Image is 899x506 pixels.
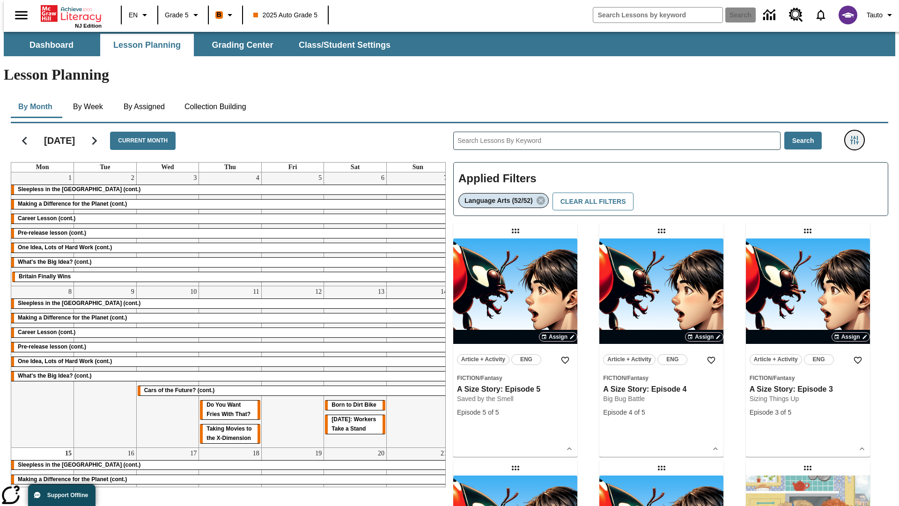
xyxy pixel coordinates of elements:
button: Add to Favorites [849,352,866,369]
span: 2025 Auto Grade 5 [253,10,318,20]
td: September 3, 2025 [136,172,199,286]
div: Making a Difference for the Planet (cont.) [11,200,449,209]
button: Current Month [110,132,176,150]
span: Making a Difference for the Planet (cont.) [18,476,127,483]
td: September 2, 2025 [74,172,137,286]
div: Born to Dirt Bike [325,401,385,410]
a: September 8, 2025 [66,286,74,298]
button: Article + Activity [457,354,509,365]
a: September 9, 2025 [129,286,136,298]
td: September 14, 2025 [386,286,449,447]
a: September 20, 2025 [376,448,386,459]
button: By Assigned [116,96,172,118]
td: September 11, 2025 [199,286,262,447]
div: Episode 3 of 5 [750,408,866,417]
a: September 2, 2025 [129,172,136,184]
span: Grade 5 [165,10,189,20]
button: Collection Building [177,96,254,118]
span: Assign [549,333,567,341]
button: ENG [804,354,834,365]
a: September 6, 2025 [379,172,386,184]
button: ENG [511,354,541,365]
div: Draggable lesson: A Size Story: Episode 1 [654,461,669,476]
button: Filters Side menu [845,131,864,149]
td: September 6, 2025 [324,172,387,286]
button: Select a new avatar [833,3,863,27]
span: Sleepless in the Animal Kingdom (cont.) [18,461,140,468]
a: Thursday [222,163,238,172]
button: ENG [657,354,687,365]
span: Pre-release lesson (cont.) [18,343,86,350]
a: September 7, 2025 [442,172,449,184]
div: Pre-release lesson (cont.) [11,229,449,238]
h2: Applied Filters [458,167,883,190]
div: Pre-release lesson (cont.) [11,342,449,352]
a: September 13, 2025 [376,286,386,298]
div: One Idea, Lots of Hard Work (cont.) [11,243,449,253]
button: Open side menu [7,1,35,29]
a: September 19, 2025 [313,448,324,459]
span: Career Lesson (cont.) [18,329,75,335]
a: Home [41,4,102,23]
h3: A Size Story: Episode 3 [750,385,866,394]
span: Pre-release lesson (cont.) [18,230,86,236]
button: Article + Activity [603,354,656,365]
a: September 5, 2025 [317,172,324,184]
div: Draggable lesson: A Size Story: Episode 4 [654,223,669,238]
span: EN [129,10,138,20]
button: Previous [13,129,37,153]
div: Sleepless in the Animal Kingdom (cont.) [11,299,449,308]
button: Assign Choose Dates [685,332,723,342]
h2: [DATE] [44,135,75,146]
span: Assign [695,333,714,341]
a: September 4, 2025 [254,172,261,184]
span: Taking Movies to the X-Dimension [206,425,251,441]
span: One Idea, Lots of Hard Work (cont.) [18,244,112,251]
div: Sleepless in the Animal Kingdom (cont.) [11,461,449,470]
span: Sleepless in the Animal Kingdom (cont.) [18,186,140,193]
button: Next [82,129,106,153]
a: September 18, 2025 [251,448,261,459]
span: Assign [841,333,860,341]
td: September 1, 2025 [11,172,74,286]
span: Topic: Fiction/Fantasy [750,373,866,383]
span: Topic: Fiction/Fantasy [603,373,720,383]
button: Add to Favorites [703,352,720,369]
span: One Idea, Lots of Hard Work (cont.) [18,358,112,365]
input: Search Lessons By Keyword [454,132,780,149]
div: Draggable lesson: A Size Story: Episode 2 [508,461,523,476]
td: September 13, 2025 [324,286,387,447]
div: SubNavbar [4,34,399,56]
div: Episode 5 of 5 [457,408,574,417]
span: Article + Activity [754,355,798,365]
a: September 12, 2025 [313,286,324,298]
button: Assign Choose Dates [832,332,870,342]
button: Grading Center [196,34,289,56]
div: lesson details [453,238,577,457]
button: Grade: Grade 5, Select a grade [161,7,205,23]
span: Fiction [750,375,772,381]
div: Draggable lesson: Ella and the Cosmic Ants: Episode 5 [800,461,815,476]
button: Language: EN, Select a language [125,7,155,23]
span: Fiction [603,375,626,381]
div: Career Lesson (cont.) [11,214,449,223]
div: What's the Big Idea? (cont.) [11,258,449,267]
span: Sleepless in the Animal Kingdom (cont.) [18,300,140,306]
div: Sleepless in the Animal Kingdom (cont.) [11,185,449,194]
a: Notifications [809,3,833,27]
td: September 10, 2025 [136,286,199,447]
div: Making a Difference for the Planet (cont.) [11,313,449,323]
span: ENG [813,355,825,365]
div: lesson details [599,238,723,457]
span: Making a Difference for the Planet (cont.) [18,314,127,321]
div: Career Lesson (cont.) [11,328,449,337]
a: Data Center [758,2,783,28]
span: Cars of the Future? (cont.) [144,387,215,394]
button: Support Offline [28,484,96,506]
span: Do You Want Fries With That? [206,402,251,417]
button: By Month [11,96,60,118]
div: Draggable lesson: A Size Story: Episode 3 [800,223,815,238]
div: Do You Want Fries With That? [200,401,260,419]
span: Tauto [867,10,883,20]
a: September 11, 2025 [251,286,261,298]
